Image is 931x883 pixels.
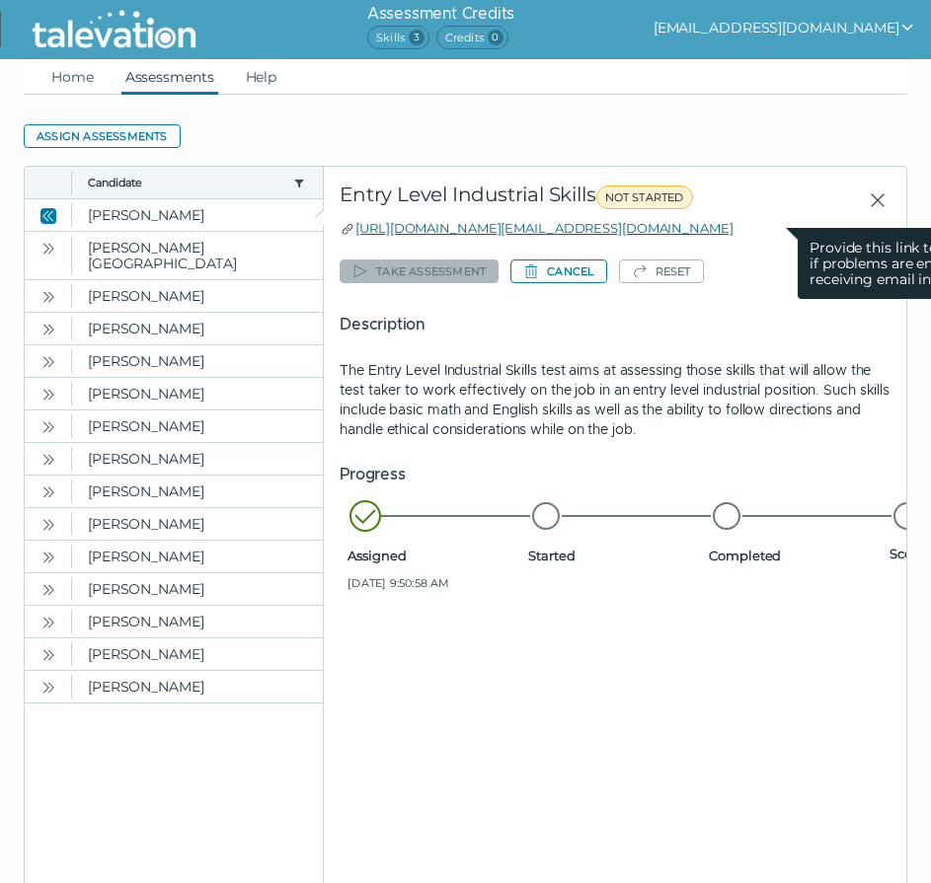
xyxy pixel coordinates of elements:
button: Open [37,577,60,601]
clr-dg-cell: [PERSON_NAME] [72,280,323,312]
span: 3 [409,30,425,45]
a: Assessments [121,59,218,95]
clr-dg-cell: [PERSON_NAME] [72,313,323,344]
cds-icon: Close [40,208,56,224]
img: Talevation_Logo_Transparent_white.png [24,5,204,54]
cds-icon: Open [40,289,56,305]
button: Open [37,610,60,633]
clr-dg-cell: [PERSON_NAME] [72,573,323,605]
cds-icon: Open [40,241,56,257]
button: Open [37,545,60,568]
clr-dg-cell: [PERSON_NAME] [72,508,323,540]
button: Open [37,447,60,471]
clr-dg-cell: [PERSON_NAME] [72,671,323,702]
clr-dg-cell: [PERSON_NAME] [72,606,323,637]
clr-dg-cell: [PERSON_NAME] [72,199,323,231]
cds-icon: Open [40,615,56,630]
a: [URL][DOMAIN_NAME][EMAIL_ADDRESS][DOMAIN_NAME] [355,220,733,236]
a: Help [242,59,281,95]
a: Home [47,59,98,95]
cds-icon: Open [40,452,56,468]
button: candidate filter [291,175,307,190]
span: 0 [488,30,504,45]
button: Close [853,183,891,218]
clr-dg-cell: [PERSON_NAME] [72,476,323,507]
button: Open [37,642,60,666]
button: Cancel [510,259,606,283]
h5: Description [340,313,891,336]
button: Open [37,349,60,373]
button: Close [37,203,60,227]
p: The Entry Level Industrial Skills test aims at assessing those skills that will allow the test ta... [340,360,891,439]
button: Reset [619,259,704,283]
h5: Progress [340,463,891,486]
button: Open [37,317,60,340]
button: Open [37,414,60,438]
button: Candidate [88,175,285,190]
div: Entry Level Industrial Skills [340,183,777,218]
button: Take assessment [340,259,499,283]
button: Open [37,675,60,699]
clr-dg-cell: [PERSON_NAME][GEOGRAPHIC_DATA] [72,232,323,279]
button: Open [37,382,60,405]
span: Credits [436,26,508,49]
span: Assigned [348,548,520,563]
span: Completed [709,548,882,563]
span: Started [528,548,701,563]
cds-icon: Open [40,582,56,598]
cds-icon: Open [40,647,56,663]
span: Skills [367,26,429,49]
h6: Assessment Credits [367,2,514,26]
cds-icon: Open [40,680,56,696]
clr-dg-cell: [PERSON_NAME] [72,443,323,475]
cds-icon: Open [40,484,56,500]
button: Assign assessments [24,124,181,148]
cds-icon: Open [40,387,56,403]
cds-icon: Open [40,354,56,370]
clr-dg-cell: [PERSON_NAME] [72,541,323,572]
cds-icon: Open [40,322,56,337]
button: show user actions [654,16,915,39]
button: Open [37,512,60,536]
button: Open [37,236,60,259]
clr-dg-cell: [PERSON_NAME] [72,638,323,670]
cds-icon: Open [40,517,56,533]
button: Open [37,284,60,308]
span: NOT STARTED [596,185,693,209]
span: [DATE] 9:50:58 AM [348,575,520,591]
clr-dg-cell: [PERSON_NAME] [72,378,323,409]
clr-dg-cell: [PERSON_NAME] [72,410,323,442]
clr-dg-cell: [PERSON_NAME] [72,345,323,377]
cds-icon: Open [40,550,56,565]
cds-icon: Open [40,419,56,435]
button: Open [37,479,60,503]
